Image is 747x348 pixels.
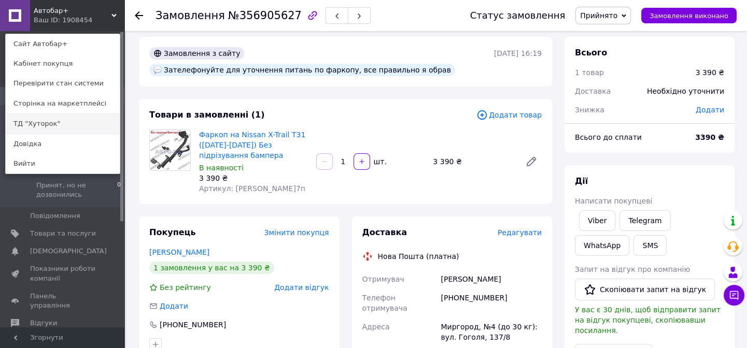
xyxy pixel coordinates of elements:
[228,9,302,22] span: №356905627
[575,133,642,141] span: Всього до сплати
[159,320,227,330] div: [PHONE_NUMBER]
[641,8,737,23] button: Замовлення виконано
[199,130,305,160] a: Фаркоп на Nissan X-Trail T31 ([DATE]-[DATE]) Без підрізування бампера
[149,262,274,274] div: 1 замовлення у вас на 3 390 ₴
[160,283,211,292] span: Без рейтингу
[6,74,120,93] a: Перевірити стан системи
[371,156,388,167] div: шт.
[619,210,670,231] a: Telegram
[575,279,715,300] button: Скопіювати запит на відгук
[575,235,629,256] a: WhatsApp
[156,9,225,22] span: Замовлення
[575,176,588,186] span: Дії
[6,134,120,154] a: Довідка
[494,49,542,57] time: [DATE] 16:19
[521,151,542,172] a: Редагувати
[149,227,196,237] span: Покупець
[153,66,162,74] img: :speech_balloon:
[264,228,329,237] span: Змінити покупця
[362,294,407,312] span: Телефон отримувача
[160,302,188,310] span: Додати
[150,130,190,170] img: Фаркоп на Nissan X-Trail T31 (2007-2014) Без підрізування бампера
[36,181,117,199] span: Принят, но не дозвонились
[6,154,120,173] a: Вийти
[30,318,57,328] span: Відгуки
[695,133,724,141] b: 3390 ₴
[362,323,390,331] span: Адреса
[149,64,455,76] div: Зателефонуйте для уточнення питань по фаркопу, все правильно я обрав
[199,173,308,183] div: 3 390 ₴
[149,248,209,256] a: [PERSON_NAME]
[476,109,542,121] span: Додати товар
[149,110,265,120] span: Товари в замовленні (1)
[30,247,107,256] span: [DEMOGRAPHIC_DATA]
[439,288,544,317] div: [PHONE_NUMBER]
[439,270,544,288] div: [PERSON_NAME]
[470,10,566,21] div: Статус замовлення
[6,54,120,74] a: Кабінет покупця
[650,12,728,20] span: Замовлення виконано
[696,67,724,78] div: 3 390 ₴
[575,68,604,77] span: 1 товар
[439,317,544,346] div: Миргород, №4 (до 30 кг): вул. Гоголя, 137/8
[575,106,604,114] span: Знижка
[30,211,80,221] span: Повідомлення
[575,48,607,57] span: Всього
[30,229,96,238] span: Товари та послуги
[6,94,120,113] a: Сторінка на маркетплейсі
[199,184,305,193] span: Артикул: [PERSON_NAME]7п
[135,10,143,21] div: Повернутися назад
[641,80,730,103] div: Необхідно уточнити
[575,265,690,273] span: Запит на відгук про компанію
[30,264,96,283] span: Показники роботи компанії
[633,235,667,256] button: SMS
[696,106,724,114] span: Додати
[34,6,111,16] span: Автобар+
[724,285,744,306] button: Чат з покупцем
[362,275,404,283] span: Отримувач
[117,181,121,199] span: 0
[199,164,244,172] span: В наявності
[149,47,244,60] div: Замовлення з сайту
[580,11,617,20] span: Прийнято
[575,87,611,95] span: Доставка
[6,114,120,134] a: ТД "Хуторок"
[30,292,96,310] span: Панель управління
[575,197,652,205] span: Написати покупцеві
[429,154,517,169] div: 3 390 ₴
[362,227,407,237] span: Доставка
[498,228,542,237] span: Редагувати
[375,251,462,262] div: Нова Пошта (платна)
[6,34,120,54] a: Сайт Автобар+
[579,210,615,231] a: Viber
[34,16,77,25] div: Ваш ID: 1908454
[274,283,329,292] span: Додати відгук
[575,306,721,335] span: У вас є 30 днів, щоб відправити запит на відгук покупцеві, скопіювавши посилання.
